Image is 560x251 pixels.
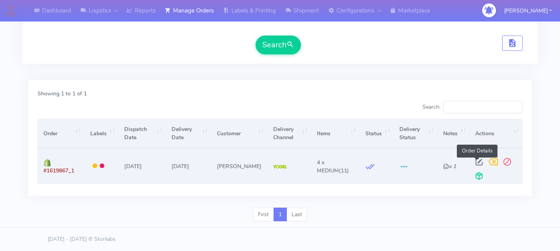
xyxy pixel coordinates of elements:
[469,119,522,148] th: Actions: activate to sort column ascending
[38,119,84,148] th: Order: activate to sort column ascending
[317,159,339,174] span: 4 x MEDIUM
[84,119,118,148] th: Labels: activate to sort column ascending
[38,90,87,98] label: Showing 1 to 1 of 1
[211,119,267,148] th: Customer: activate to sort column ascending
[273,165,287,169] img: Yodel
[267,119,311,148] th: Delivery Channel: activate to sort column ascending
[317,159,349,174] span: (11)
[211,148,267,184] td: [PERSON_NAME]
[256,36,301,54] button: Search
[443,163,456,170] i: x 1
[118,148,166,184] td: [DATE]
[274,208,287,222] a: 1
[394,119,437,148] th: Delivery Status: activate to sort column ascending
[166,148,211,184] td: [DATE]
[437,119,469,148] th: Notes: activate to sort column ascending
[118,119,166,148] th: Dispatch Date: activate to sort column ascending
[498,3,558,19] button: [PERSON_NAME]
[311,119,360,148] th: Items: activate to sort column ascending
[422,101,522,113] label: Search:
[360,119,394,148] th: Status: activate to sort column ascending
[43,159,51,167] img: shopify.png
[443,101,522,113] input: Search:
[166,119,211,148] th: Delivery Date: activate to sort column ascending
[43,167,74,174] span: #1619867_1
